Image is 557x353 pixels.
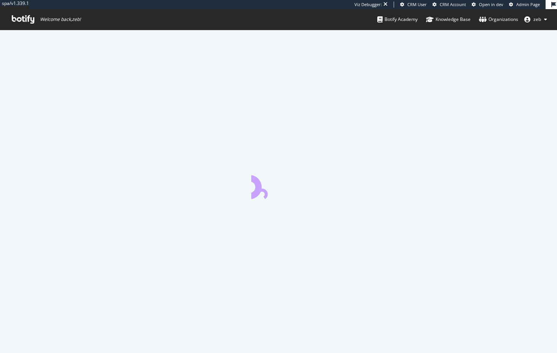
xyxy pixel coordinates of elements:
div: Organizations [479,16,518,23]
a: Open in dev [472,2,503,8]
span: Welcome back, zeb ! [40,16,81,22]
span: Open in dev [479,2,503,7]
div: Botify Academy [377,16,418,23]
div: Knowledge Base [426,16,471,23]
a: Admin Page [509,2,540,8]
div: Viz Debugger: [354,2,382,8]
span: CRM Account [440,2,466,7]
a: Botify Academy [377,9,418,30]
a: Organizations [479,9,518,30]
span: Admin Page [516,2,540,7]
div: animation [251,172,306,199]
span: zeb [533,16,541,22]
a: CRM User [400,2,427,8]
a: Knowledge Base [426,9,471,30]
a: CRM Account [433,2,466,8]
span: CRM User [407,2,427,7]
button: zeb [518,13,553,25]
